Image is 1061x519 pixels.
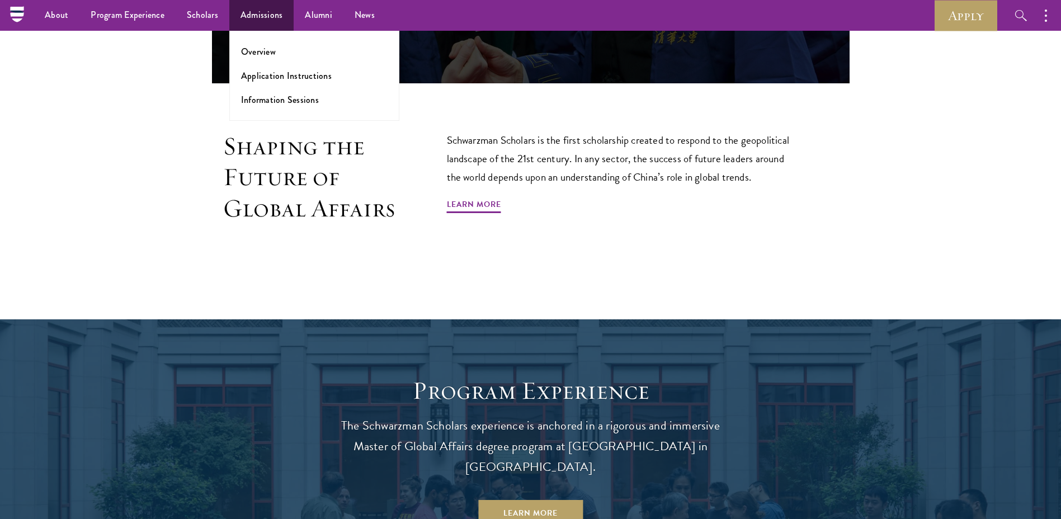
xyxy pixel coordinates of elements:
a: Information Sessions [241,93,319,106]
a: Application Instructions [241,69,332,82]
p: Schwarzman Scholars is the first scholarship created to respond to the geopolitical landscape of ... [447,131,799,186]
div: Why Choose Schwarzman Scholars? [301,13,508,58]
h2: Shaping the Future of Global Affairs [223,131,397,224]
h1: Program Experience [329,375,732,407]
a: Overview [241,45,276,58]
a: Learn More [447,197,501,215]
p: The Schwarzman Scholars experience is anchored in a rigorous and immersive Master of Global Affai... [329,416,732,478]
